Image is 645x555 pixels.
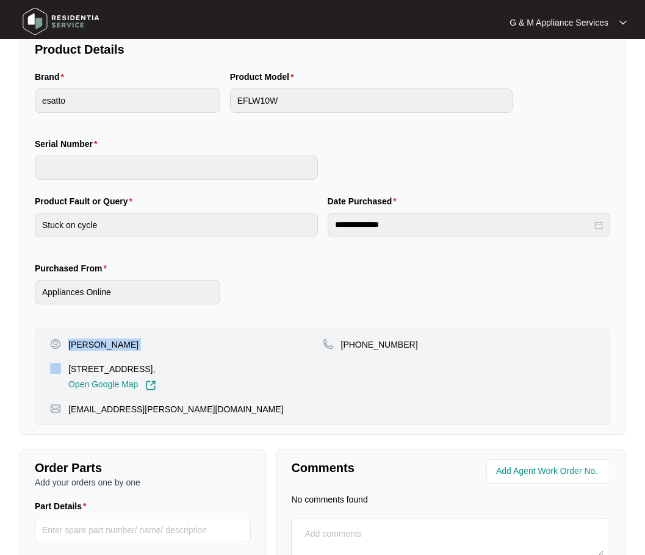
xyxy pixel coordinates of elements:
[18,3,104,40] img: residentia service logo
[510,16,608,29] p: G & M Appliance Services
[291,493,367,506] p: No comments found
[68,363,156,375] p: [STREET_ADDRESS],
[335,218,593,231] input: Date Purchased
[35,195,137,207] label: Product Fault or Query
[68,338,139,351] p: [PERSON_NAME]
[35,156,318,180] input: Serial Number
[35,213,318,237] input: Product Fault or Query
[35,71,69,83] label: Brand
[35,280,220,304] input: Purchased From
[35,41,610,58] p: Product Details
[50,363,61,374] img: map-pin
[328,195,402,207] label: Date Purchased
[35,138,102,150] label: Serial Number
[68,380,156,391] a: Open Google Map
[50,403,61,414] img: map-pin
[35,476,251,489] p: Add your orders one by one
[341,338,418,351] p: [PHONE_NUMBER]
[35,88,220,113] input: Brand
[35,500,92,512] label: Part Details
[619,20,627,26] img: dropdown arrow
[230,88,513,113] input: Product Model
[291,459,442,476] p: Comments
[35,262,112,274] label: Purchased From
[50,338,61,349] img: user-pin
[145,380,156,391] img: Link-External
[496,464,603,479] input: Add Agent Work Order No.
[35,459,251,476] p: Order Parts
[230,71,299,83] label: Product Model
[68,403,283,415] p: [EMAIL_ADDRESS][PERSON_NAME][DOMAIN_NAME]
[35,518,251,542] input: Part Details
[323,338,334,349] img: map-pin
